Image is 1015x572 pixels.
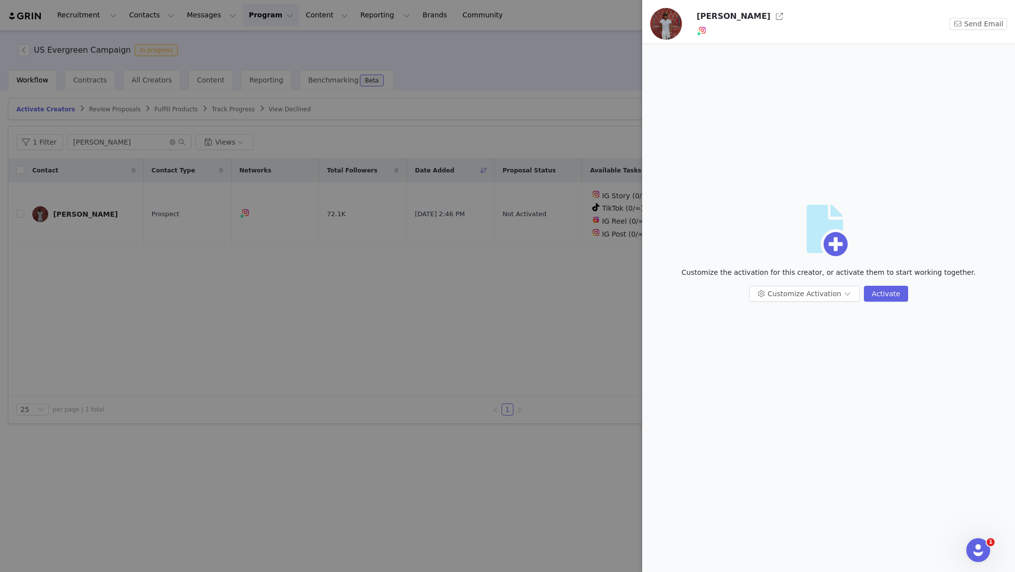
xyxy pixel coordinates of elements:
[987,538,995,546] span: 1
[749,286,860,302] button: Customize Activation
[681,267,976,278] p: Customize the activation for this creator, or activate them to start working together.
[698,26,706,34] img: instagram.svg
[864,286,908,302] button: Activate
[650,8,682,40] img: e2ab4f6c-ef6b-4a08-b124-d07805ee2cd2--s.jpg
[966,538,990,562] iframe: Intercom live chat
[696,10,770,22] h3: [PERSON_NAME]
[949,18,1007,30] button: Send Email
